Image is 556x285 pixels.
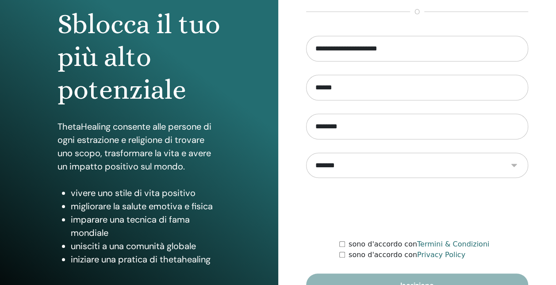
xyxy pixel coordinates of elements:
iframe: reCAPTCHA [350,191,484,226]
li: iniziare una pratica di thetahealing [71,253,221,266]
h1: Sblocca il tuo più alto potenziale [58,8,221,107]
span: o [410,7,424,17]
a: Privacy Policy [417,250,465,259]
li: migliorare la salute emotiva e fisica [71,200,221,213]
li: vivere uno stile di vita positivo [71,186,221,200]
li: unisciti a una comunità globale [71,239,221,253]
p: ThetaHealing consente alle persone di ogni estrazione e religione di trovare uno scopo, trasforma... [58,120,221,173]
li: imparare una tecnica di fama mondiale [71,213,221,239]
label: sono d'accordo con [349,239,489,250]
a: Termini & Condizioni [417,240,489,248]
label: sono d'accordo con [349,250,465,260]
